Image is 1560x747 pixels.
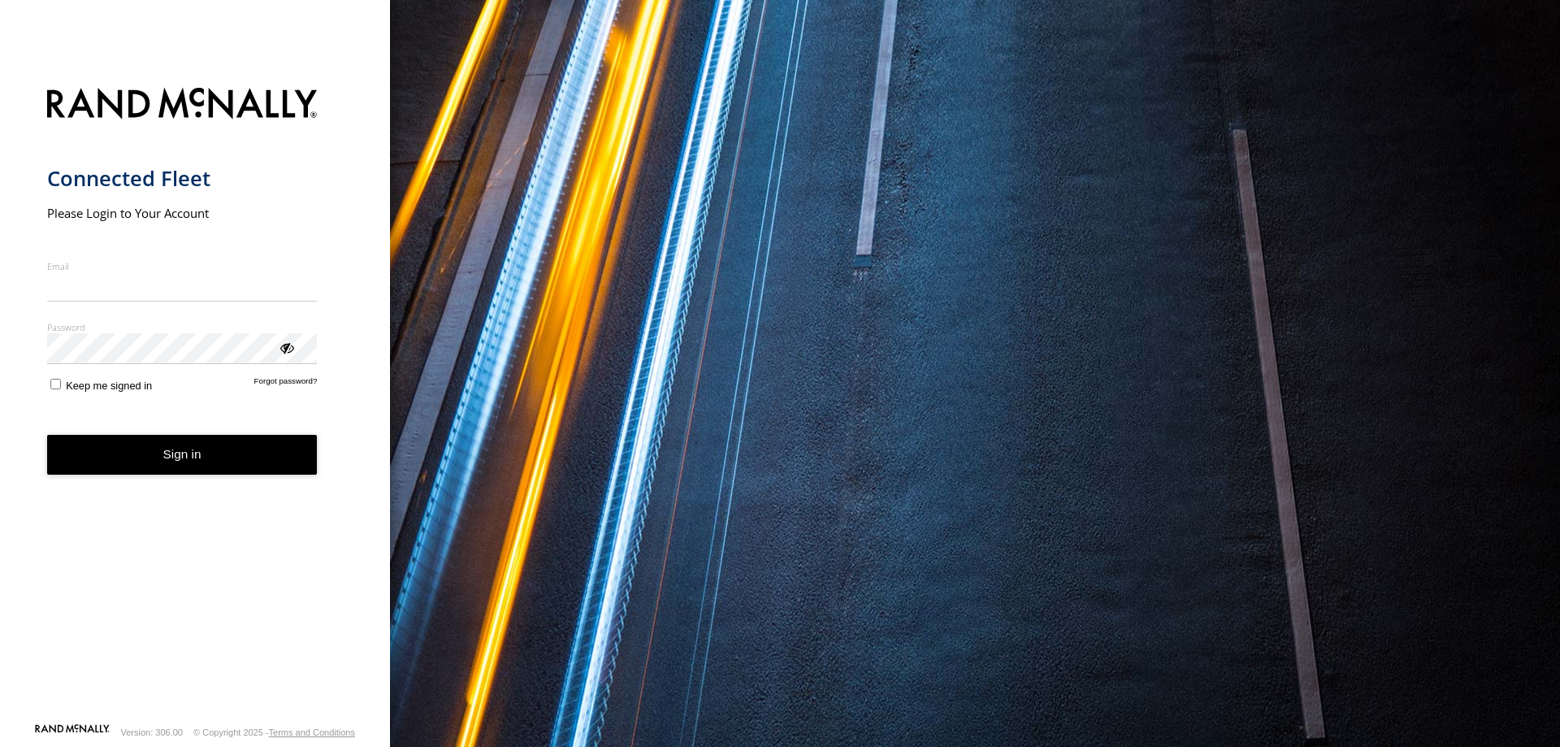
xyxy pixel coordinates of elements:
[121,727,183,737] div: Version: 306.00
[47,165,318,192] h1: Connected Fleet
[254,376,318,392] a: Forgot password?
[50,379,61,389] input: Keep me signed in
[47,78,344,723] form: main
[193,727,355,737] div: © Copyright 2025 -
[269,727,355,737] a: Terms and Conditions
[278,339,294,355] div: ViewPassword
[47,260,318,272] label: Email
[47,85,318,126] img: Rand McNally
[47,435,318,475] button: Sign in
[35,724,110,740] a: Visit our Website
[47,321,318,333] label: Password
[66,380,152,392] span: Keep me signed in
[47,205,318,221] h2: Please Login to Your Account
